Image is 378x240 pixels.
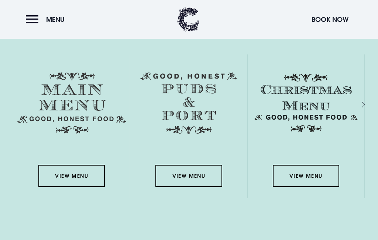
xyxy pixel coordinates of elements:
a: View Menu [155,165,222,187]
button: Menu [26,11,68,27]
a: View Menu [38,165,105,187]
a: View Menu [273,165,339,187]
div: Next slide [352,99,359,110]
img: Menu puds and port [140,72,237,134]
button: Book Now [308,11,352,27]
img: Christmas Menu SVG [251,72,361,134]
span: Menu [46,15,65,24]
img: Menu main menu [17,72,126,134]
img: Clandeboye Lodge [177,7,199,31]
